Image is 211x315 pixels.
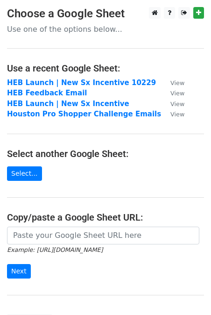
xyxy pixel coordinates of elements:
small: View [170,90,184,97]
small: View [170,79,184,86]
a: HEB Launch | New Sx Incentive 10229 [7,79,156,87]
a: View [161,100,184,108]
small: View [170,111,184,118]
input: Paste your Google Sheet URL here [7,227,199,244]
h3: Choose a Google Sheet [7,7,204,21]
a: View [161,110,184,118]
a: View [161,79,184,87]
a: Houston Pro Shopper Challenge Emails [7,110,161,118]
small: View [170,100,184,107]
a: View [161,89,184,97]
small: Example: [URL][DOMAIN_NAME] [7,246,103,253]
h4: Copy/paste a Google Sheet URL: [7,212,204,223]
h4: Use a recent Google Sheet: [7,63,204,74]
a: HEB Feedback Email [7,89,87,97]
p: Use one of the options below... [7,24,204,34]
a: HEB Launch | New Sx Incentive [7,100,129,108]
input: Next [7,264,31,279]
a: Select... [7,166,42,181]
h4: Select another Google Sheet: [7,148,204,159]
